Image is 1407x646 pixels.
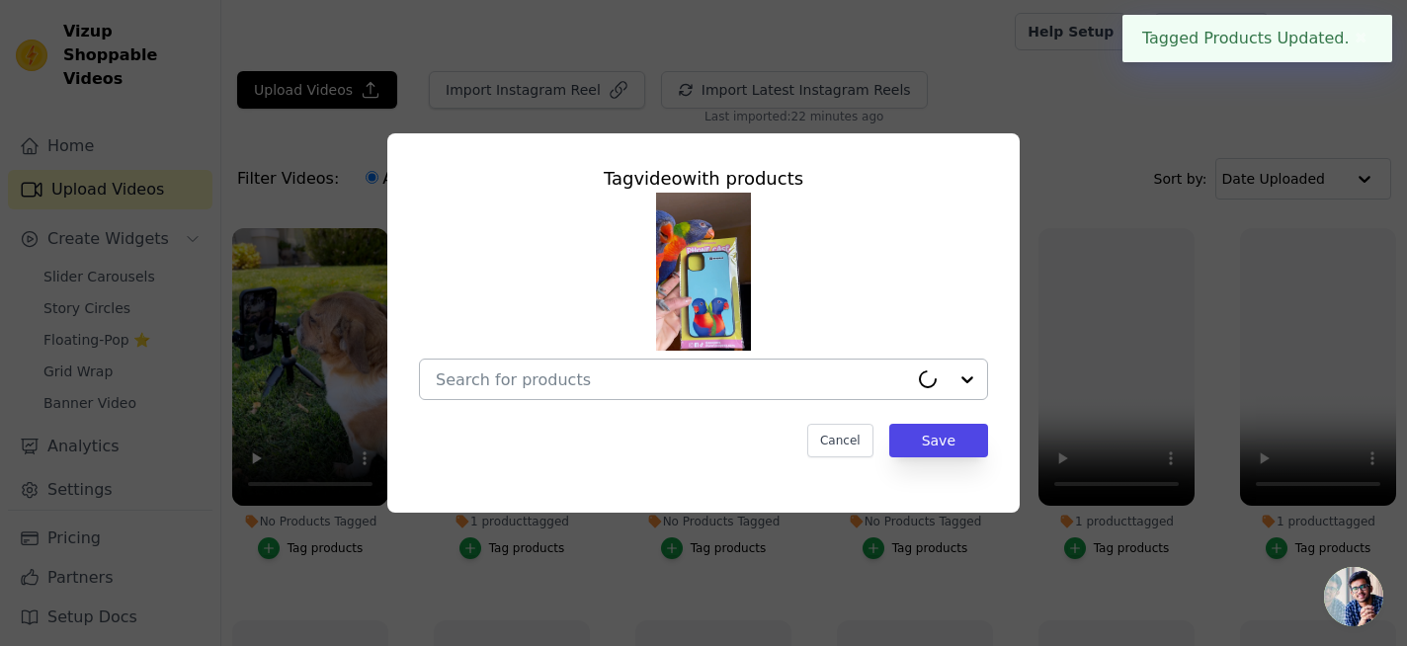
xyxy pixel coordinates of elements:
div: Tagged Products Updated. [1122,15,1392,62]
button: Close [1350,27,1372,50]
a: Open chat [1324,567,1383,626]
button: Save [889,424,988,457]
button: Cancel [807,424,873,457]
input: Search for products [436,370,908,389]
div: Tag video with products [419,165,988,193]
img: tn-309ddcfceb214174b559da6b33658461.png [656,193,751,351]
